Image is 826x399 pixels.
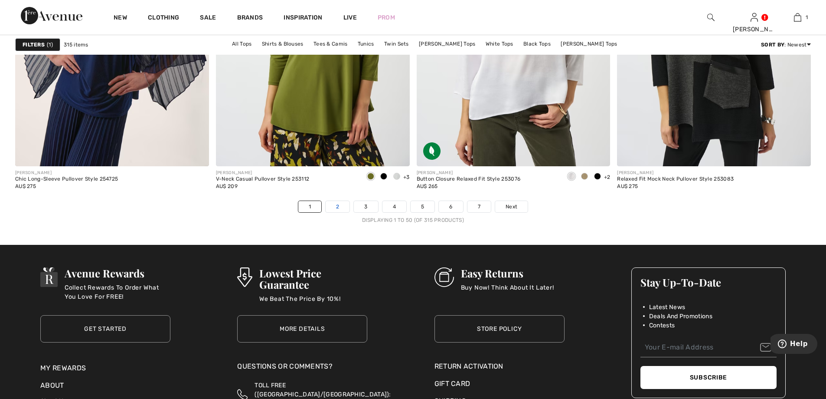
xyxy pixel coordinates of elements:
[417,183,438,189] span: AU$ 265
[578,170,591,184] div: Java
[591,170,604,184] div: Black
[417,176,521,182] div: Button Closure Relaxed Fit Style 253076
[200,14,216,23] a: Sale
[467,201,491,212] a: 7
[114,14,127,23] a: New
[353,38,379,49] a: Tunics
[326,201,349,212] a: 2
[343,13,357,22] a: Live
[309,38,352,49] a: Tees & Camis
[255,382,391,398] span: TOLL FREE ([GEOGRAPHIC_DATA]/[GEOGRAPHIC_DATA]):
[751,12,758,23] img: My Info
[216,176,310,182] div: V-Neck Casual Pullover Style 253112
[40,315,170,343] a: Get Started
[423,142,441,160] img: Sustainable Fabric
[298,201,321,212] a: 1
[617,170,734,176] div: [PERSON_NAME]
[403,174,410,180] span: +3
[640,366,777,389] button: Subscribe
[390,170,403,184] div: Vanilla 30
[216,183,238,189] span: AU$ 209
[481,38,518,49] a: White Tops
[604,174,611,180] span: +2
[378,13,395,22] a: Prom
[495,201,528,212] a: Next
[15,183,36,189] span: AU$ 275
[776,12,819,23] a: 1
[415,38,480,49] a: [PERSON_NAME] Tops
[461,267,554,279] h3: Easy Returns
[707,12,715,23] img: search the website
[382,201,406,212] a: 4
[506,203,517,211] span: Next
[21,7,82,24] img: 1ère Avenue
[15,216,811,224] div: Displaying 1 to 50 (of 315 products)
[617,183,638,189] span: AU$ 275
[259,267,368,290] h3: Lowest Price Guarantee
[761,42,784,48] strong: Sort By
[64,41,88,49] span: 315 items
[770,334,817,356] iframe: Opens a widget where you can find more information
[259,294,368,312] p: We Beat The Price By 10%!
[216,170,310,176] div: [PERSON_NAME]
[806,13,808,21] span: 1
[237,14,263,23] a: Brands
[40,267,58,287] img: Avenue Rewards
[237,315,367,343] a: More Details
[617,176,734,182] div: Relaxed Fit Mock Neck Pullover Style 253083
[761,41,811,49] div: : Newest
[40,380,170,395] div: About
[411,201,434,212] a: 5
[237,361,367,376] div: Questions or Comments?
[380,38,413,49] a: Twin Sets
[461,283,554,300] p: Buy Now! Think About It Later!
[649,312,712,321] span: Deals And Promotions
[65,283,170,300] p: Collect Rewards To Order What You Love For FREE!
[377,170,390,184] div: Black
[228,38,256,49] a: All Tops
[417,170,521,176] div: [PERSON_NAME]
[519,38,555,49] a: Black Tops
[751,13,758,21] a: Sign In
[15,176,118,182] div: Chic Long-Sleeve Pullover Style 254725
[649,321,675,330] span: Contests
[237,267,252,287] img: Lowest Price Guarantee
[565,170,578,184] div: Vanilla 30
[556,38,621,49] a: [PERSON_NAME] Tops
[434,361,565,372] a: Return Activation
[65,267,170,279] h3: Avenue Rewards
[15,170,118,176] div: [PERSON_NAME]
[434,379,565,389] a: Gift Card
[439,201,463,212] a: 6
[640,277,777,288] h3: Stay Up-To-Date
[354,201,378,212] a: 3
[434,315,565,343] a: Store Policy
[15,201,811,224] nav: Page navigation
[47,41,53,49] span: 1
[148,14,179,23] a: Clothing
[284,14,322,23] span: Inspiration
[258,38,308,49] a: Shirts & Blouses
[649,303,685,312] span: Latest News
[364,170,377,184] div: Artichoke
[794,12,801,23] img: My Bag
[23,41,45,49] strong: Filters
[640,338,777,357] input: Your E-mail Address
[733,25,775,34] div: [PERSON_NAME]
[40,364,86,372] a: My Rewards
[434,267,454,287] img: Easy Returns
